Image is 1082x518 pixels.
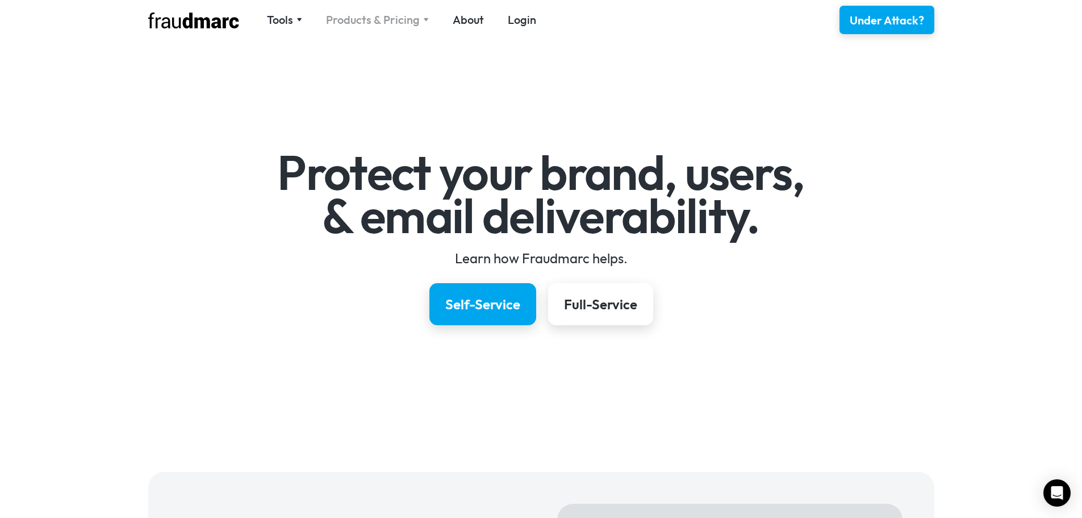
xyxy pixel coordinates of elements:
[1043,479,1071,507] div: Open Intercom Messenger
[326,12,420,28] div: Products & Pricing
[326,12,429,28] div: Products & Pricing
[564,295,637,313] div: Full-Service
[445,295,520,313] div: Self-Service
[211,249,871,267] div: Learn how Fraudmarc helps.
[508,12,536,28] a: Login
[453,12,484,28] a: About
[850,13,924,28] div: Under Attack?
[548,283,653,325] a: Full-Service
[267,12,302,28] div: Tools
[211,151,871,237] h1: Protect your brand, users, & email deliverability.
[839,6,934,34] a: Under Attack?
[429,283,536,325] a: Self-Service
[267,12,293,28] div: Tools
